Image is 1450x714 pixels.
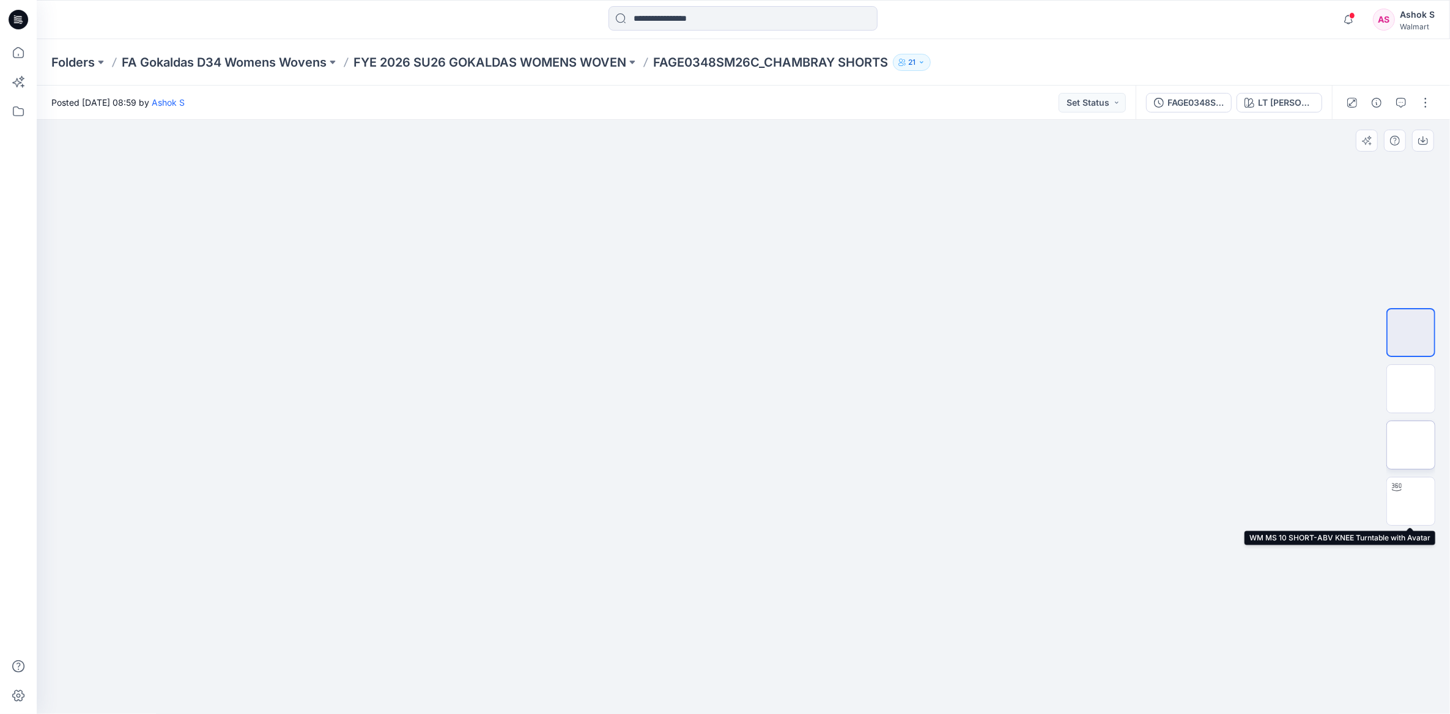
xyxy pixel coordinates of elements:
a: FA Gokaldas D34 Womens Wovens [122,54,327,71]
a: Ashok S [152,97,185,108]
a: FYE 2026 SU26 GOKALDAS WOMENS WOVEN [353,54,626,71]
div: FAGE0348SM26C_CHAMBRAY SHORTS [1167,96,1224,109]
div: Walmart [1400,22,1435,31]
div: LT [PERSON_NAME] [1258,96,1314,109]
button: 21 [893,54,931,71]
div: AS [1373,9,1395,31]
a: Folders [51,54,95,71]
p: 21 [908,56,915,69]
button: Details [1367,93,1386,112]
p: FAGE0348SM26C_CHAMBRAY SHORTS [653,54,888,71]
span: Posted [DATE] 08:59 by [51,96,185,109]
div: Ashok S [1400,7,1435,22]
button: FAGE0348SM26C_CHAMBRAY SHORTS [1146,93,1232,112]
button: LT [PERSON_NAME] [1237,93,1322,112]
